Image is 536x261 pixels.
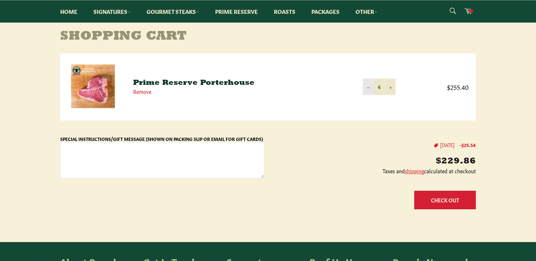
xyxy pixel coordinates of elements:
[139,0,206,23] a: Gourmet Steaks
[440,142,455,148] span: [DATE]
[60,29,476,44] h1: Shopping Cart
[60,136,263,142] label: Special Instructions/Gift Message (Shown on Packing Slip or Email for Gift Cards)
[133,79,255,87] a: Prime Reserve Porterhouse
[405,167,424,174] a: shipping
[459,142,476,148] strong: -
[461,142,476,148] span: $25.54
[86,0,138,23] a: Signatures
[348,0,385,23] a: Other
[363,79,374,95] button: Reduce item quantity by one
[385,79,396,95] button: Increase item quantity by one
[272,155,476,167] p: $229.86
[304,0,347,23] a: Packages
[410,83,469,91] span: $255.40
[208,0,265,23] a: Prime Reserve
[53,0,85,23] a: Home
[414,191,476,209] button: Check Out
[71,64,115,108] img: Prime Reserve Porterhouse
[272,167,476,174] p: Taxes and calculated at checkout
[267,0,303,23] a: Roasts
[133,88,151,95] a: Remove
